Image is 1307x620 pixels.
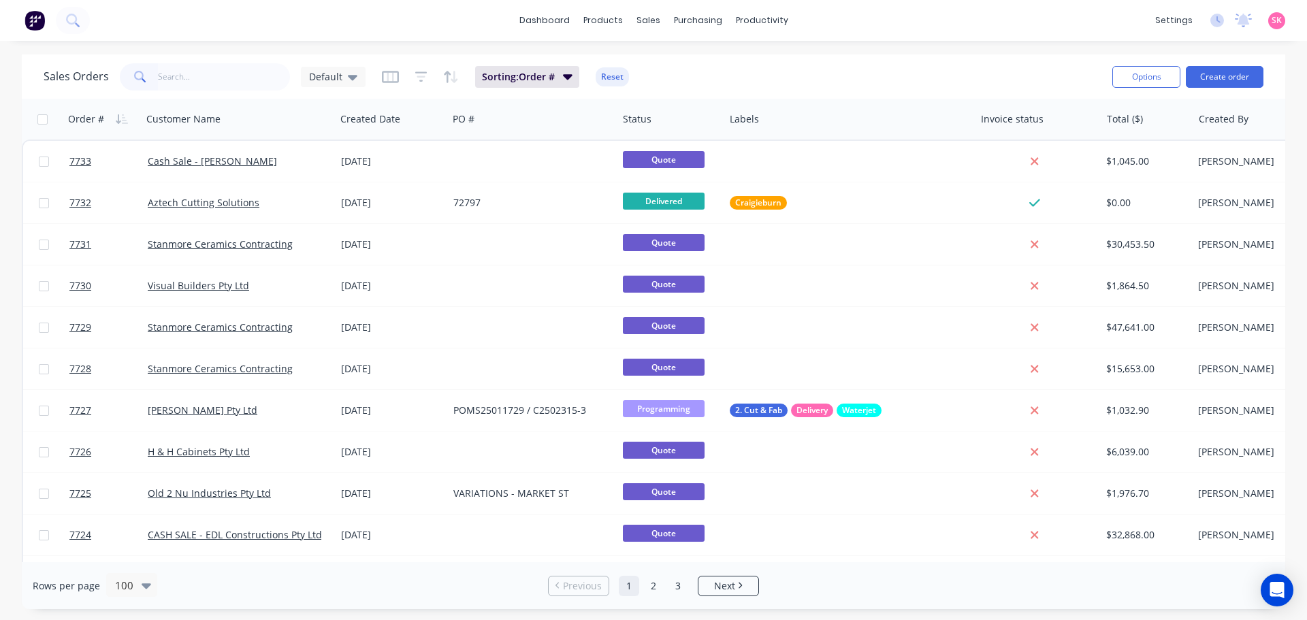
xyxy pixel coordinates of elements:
[341,528,442,542] div: [DATE]
[623,193,705,210] span: Delivered
[453,196,604,210] div: 72797
[341,196,442,210] div: [DATE]
[623,483,705,500] span: Quote
[475,66,579,88] button: Sorting:Order #
[1106,154,1183,168] div: $1,045.00
[69,473,148,514] a: 7725
[453,112,474,126] div: PO #
[341,154,442,168] div: [DATE]
[729,10,795,31] div: productivity
[148,238,293,250] a: Stanmore Ceramics Contracting
[667,10,729,31] div: purchasing
[69,141,148,182] a: 7733
[69,279,91,293] span: 7730
[33,579,100,593] span: Rows per page
[69,224,148,265] a: 7731
[842,404,876,417] span: Waterjet
[1106,362,1183,376] div: $15,653.00
[698,579,758,593] a: Next page
[563,579,602,593] span: Previous
[1106,404,1183,417] div: $1,032.90
[69,390,148,431] a: 7727
[730,112,759,126] div: Labels
[1261,574,1293,606] div: Open Intercom Messenger
[513,10,577,31] a: dashboard
[619,576,639,596] a: Page 1 is your current page
[44,70,109,83] h1: Sales Orders
[69,528,91,542] span: 7724
[340,112,400,126] div: Created Date
[158,63,291,91] input: Search...
[623,317,705,334] span: Quote
[69,445,91,459] span: 7726
[69,404,91,417] span: 7727
[69,196,91,210] span: 7732
[341,487,442,500] div: [DATE]
[1106,321,1183,334] div: $47,641.00
[1148,10,1199,31] div: settings
[341,279,442,293] div: [DATE]
[309,69,342,84] span: Default
[148,362,293,375] a: Stanmore Ceramics Contracting
[69,348,148,389] a: 7728
[623,359,705,376] span: Quote
[341,362,442,376] div: [DATE]
[543,576,764,596] ul: Pagination
[623,525,705,542] span: Quote
[1106,487,1183,500] div: $1,976.70
[341,445,442,459] div: [DATE]
[69,182,148,223] a: 7732
[69,556,148,597] a: 7723
[596,67,629,86] button: Reset
[69,307,148,348] a: 7729
[69,321,91,334] span: 7729
[148,196,259,209] a: Aztech Cutting Solutions
[796,404,828,417] span: Delivery
[1107,112,1143,126] div: Total ($)
[1112,66,1180,88] button: Options
[735,196,781,210] span: Craigieburn
[69,515,148,555] a: 7724
[623,151,705,168] span: Quote
[1199,112,1248,126] div: Created By
[730,404,882,417] button: 2. Cut & FabDeliveryWaterjet
[148,445,250,458] a: H & H Cabinets Pty Ltd
[1106,279,1183,293] div: $1,864.50
[1106,196,1183,210] div: $0.00
[148,528,322,541] a: CASH SALE - EDL Constructions Pty Ltd
[1272,14,1282,27] span: SK
[341,321,442,334] div: [DATE]
[148,154,277,167] a: Cash Sale - [PERSON_NAME]
[1106,238,1183,251] div: $30,453.50
[1106,445,1183,459] div: $6,039.00
[69,362,91,376] span: 7728
[453,404,604,417] div: POMS25011729 / C2502315-3
[146,112,221,126] div: Customer Name
[148,321,293,333] a: Stanmore Ceramics Contracting
[981,112,1044,126] div: Invoice status
[148,279,249,292] a: Visual Builders Pty Ltd
[69,487,91,500] span: 7725
[549,579,609,593] a: Previous page
[730,196,787,210] button: Craigieburn
[341,404,442,417] div: [DATE]
[623,442,705,459] span: Quote
[630,10,667,31] div: sales
[69,431,148,472] a: 7726
[341,238,442,251] div: [DATE]
[714,579,735,593] span: Next
[68,112,104,126] div: Order #
[623,234,705,251] span: Quote
[1106,528,1183,542] div: $32,868.00
[643,576,664,596] a: Page 2
[577,10,630,31] div: products
[668,576,688,596] a: Page 3
[148,487,271,500] a: Old 2 Nu Industries Pty Ltd
[735,404,782,417] span: 2. Cut & Fab
[25,10,45,31] img: Factory
[69,265,148,306] a: 7730
[69,238,91,251] span: 7731
[623,400,705,417] span: Programming
[453,487,604,500] div: VARIATIONS - MARKET ST
[148,404,257,417] a: [PERSON_NAME] Pty Ltd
